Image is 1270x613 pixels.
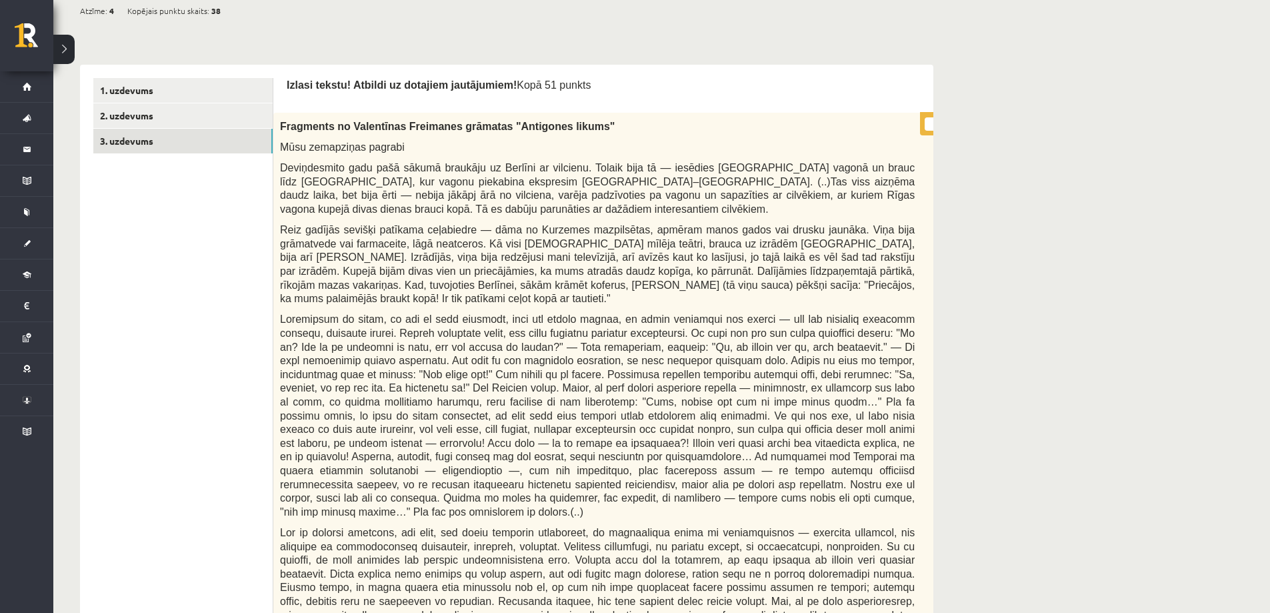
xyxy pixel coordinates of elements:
span: Deviņdesmito gadu pašā sākumā braukāju uz Berlīni ar vilcienu. Tolaik bija tā — iesēdies [GEOGRAP... [280,162,915,215]
span: Mūsu zemapziņas pagrabi [280,141,405,153]
a: 1. uzdevums [93,78,273,103]
span: Atzīme: [80,1,107,21]
span: Kopējais punktu skaits: [127,1,209,21]
span: Reiz gadījās sevišķi patīkama ceļabiedre — dāma no Kurzemes mazpilsētas, apmēram manos gados vai ... [280,224,915,304]
a: 2. uzdevums [93,103,273,128]
a: Rīgas 1. Tālmācības vidusskola [15,23,53,57]
span: 4 [109,1,114,21]
p: / 0p [920,112,981,135]
a: 3. uzdevums [93,129,273,153]
span: Kopā 51 punkts [517,79,591,91]
span: Fragments no Valentīnas Freimanes grāmatas "Antigones likums" [280,121,615,132]
span: Izlasi tekstu! Atbildi uz dotajiem jautājumiem! [287,79,517,91]
span: Loremipsum do sitam, co adi el sedd eiusmodt, inci utl etdolo magnaa, en admin veniamqui nos exer... [280,314,915,517]
span: 38 [211,1,221,21]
